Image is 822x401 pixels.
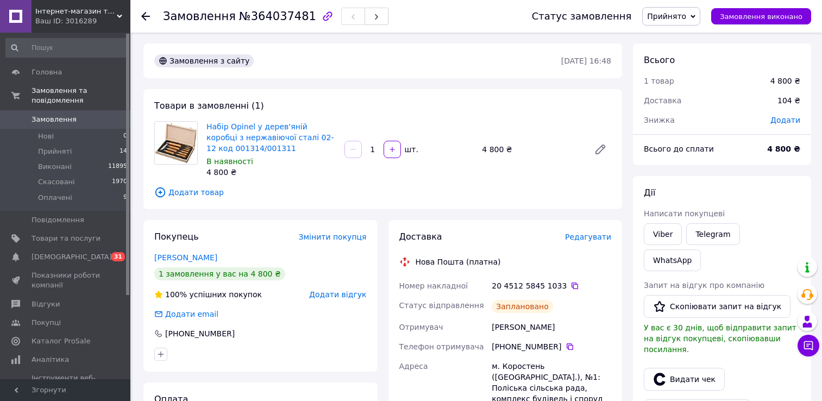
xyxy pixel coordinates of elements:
[32,336,90,346] span: Каталог ProSale
[154,253,217,262] a: [PERSON_NAME]
[111,252,125,261] span: 31
[770,76,800,86] div: 4 800 ₴
[239,10,316,23] span: №364037481
[399,323,443,331] span: Отримувач
[644,323,796,354] span: У вас є 30 днів, щоб відправити запит на відгук покупцеві, скопіювавши посилання.
[309,290,366,299] span: Додати відгук
[108,162,127,172] span: 11895
[399,301,484,310] span: Статус відправлення
[644,187,655,198] span: Дії
[32,115,77,124] span: Замовлення
[644,96,681,105] span: Доставка
[32,86,130,105] span: Замовлення та повідомлення
[154,289,262,300] div: успішних покупок
[399,231,442,242] span: Доставка
[565,233,611,241] span: Редагувати
[399,342,484,351] span: Телефон отримувача
[35,16,130,26] div: Ваш ID: 3016289
[767,145,800,153] b: 4 800 ₴
[644,209,725,218] span: Написати покупцеві
[399,362,428,371] span: Адреса
[413,256,504,267] div: Нова Пошта (платна)
[492,300,553,313] div: Заплановано
[32,299,60,309] span: Відгуки
[711,8,811,24] button: Замовлення виконано
[206,167,336,178] div: 4 800 ₴
[299,233,367,241] span: Змінити покупця
[164,309,219,319] div: Додати email
[38,147,72,156] span: Прийняті
[686,223,739,245] a: Telegram
[163,10,236,23] span: Замовлення
[561,57,611,65] time: [DATE] 16:48
[644,368,725,391] button: Видати чек
[155,122,197,164] img: Набір Opinel у дерев'яній коробці з нержавіючої сталі 02-12 код 001314/001311
[153,309,219,319] div: Додати email
[589,139,611,160] a: Редагувати
[492,280,611,291] div: 20 4512 5845 1033
[644,55,675,65] span: Всього
[35,7,117,16] span: Інтернет-магазин товарів для дому "МаркеТовик"
[32,67,62,77] span: Головна
[644,281,764,290] span: Запит на відгук про компанію
[154,54,254,67] div: Замовлення з сайту
[141,11,150,22] div: Повернутися назад
[644,223,682,245] a: Viber
[206,122,334,153] a: Набір Opinel у дерев'яній коробці з нержавіючої сталі 02-12 код 001314/001311
[32,355,69,365] span: Аналітика
[532,11,632,22] div: Статус замовлення
[164,328,236,339] div: [PHONE_NUMBER]
[38,193,72,203] span: Оплачені
[32,252,112,262] span: [DEMOGRAPHIC_DATA]
[770,116,800,124] span: Додати
[478,142,585,157] div: 4 800 ₴
[32,318,61,328] span: Покупці
[154,101,264,111] span: Товари в замовленні (1)
[647,12,686,21] span: Прийнято
[120,147,127,156] span: 14
[32,373,101,393] span: Інструменти веб-майстра та SEO
[644,77,674,85] span: 1 товар
[154,267,285,280] div: 1 замовлення у вас на 4 800 ₴
[720,12,802,21] span: Замовлення виконано
[123,193,127,203] span: 9
[38,177,75,187] span: Скасовані
[5,38,128,58] input: Пошук
[206,157,253,166] span: В наявності
[644,145,714,153] span: Всього до сплати
[38,162,72,172] span: Виконані
[38,131,54,141] span: Нові
[402,144,419,155] div: шт.
[644,116,675,124] span: Знижка
[112,177,127,187] span: 1970
[771,89,807,112] div: 104 ₴
[32,271,101,290] span: Показники роботи компанії
[123,131,127,141] span: 0
[32,234,101,243] span: Товари та послуги
[399,281,468,290] span: Номер накладної
[644,295,790,318] button: Скопіювати запит на відгук
[798,335,819,356] button: Чат з покупцем
[154,186,611,198] span: Додати товар
[32,215,84,225] span: Повідомлення
[644,249,701,271] a: WhatsApp
[165,290,187,299] span: 100%
[490,317,613,337] div: [PERSON_NAME]
[154,231,199,242] span: Покупець
[492,341,611,352] div: [PHONE_NUMBER]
